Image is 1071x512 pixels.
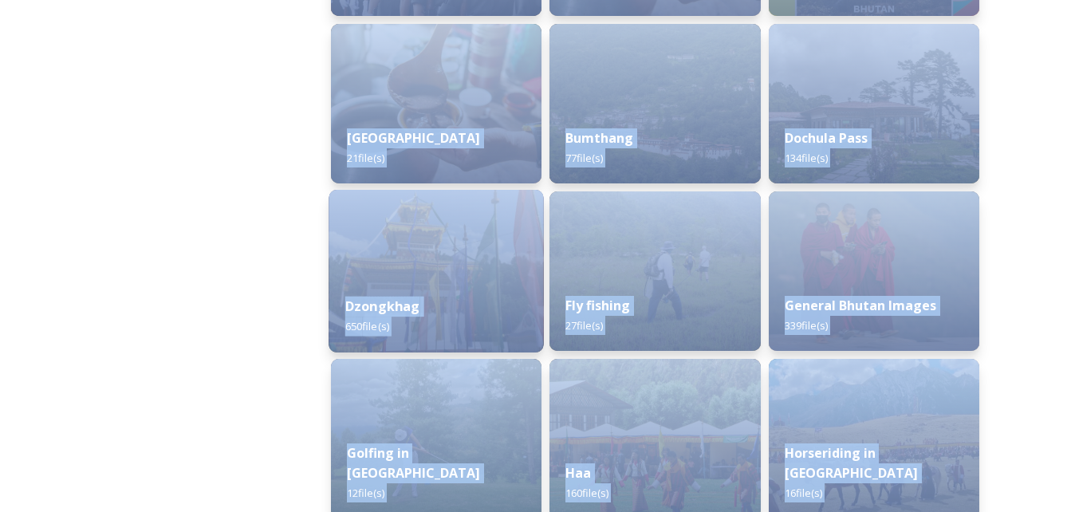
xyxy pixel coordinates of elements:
img: Festival%2520Header.jpg [329,190,544,352]
strong: Bumthang [565,129,633,147]
span: 134 file(s) [785,151,828,165]
strong: Haa [565,464,591,482]
strong: Fly fishing [565,297,630,314]
strong: Dzongkhag [345,297,420,315]
strong: Horseriding in [GEOGRAPHIC_DATA] [785,444,918,482]
strong: [GEOGRAPHIC_DATA] [347,129,480,147]
span: 650 file(s) [345,319,389,333]
span: 160 file(s) [565,486,608,500]
span: 339 file(s) [785,318,828,333]
strong: Dochula Pass [785,129,868,147]
img: Bumdeling%2520090723%2520by%2520Amp%2520Sripimanwat-4%25202.jpg [331,24,541,183]
span: 16 file(s) [785,486,822,500]
span: 77 file(s) [565,151,603,165]
span: 27 file(s) [565,318,603,333]
img: MarcusWestbergBhutanHiRes-23.jpg [769,191,979,351]
img: 2022-10-01%252011.41.43.jpg [769,24,979,183]
span: 21 file(s) [347,151,384,165]
strong: Golfing in [GEOGRAPHIC_DATA] [347,444,480,482]
strong: General Bhutan Images [785,297,936,314]
img: by%2520Ugyen%2520Wangchuk14.JPG [549,191,760,351]
img: Bumthang%2520180723%2520by%2520Amp%2520Sripimanwat-20.jpg [549,24,760,183]
span: 12 file(s) [347,486,384,500]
